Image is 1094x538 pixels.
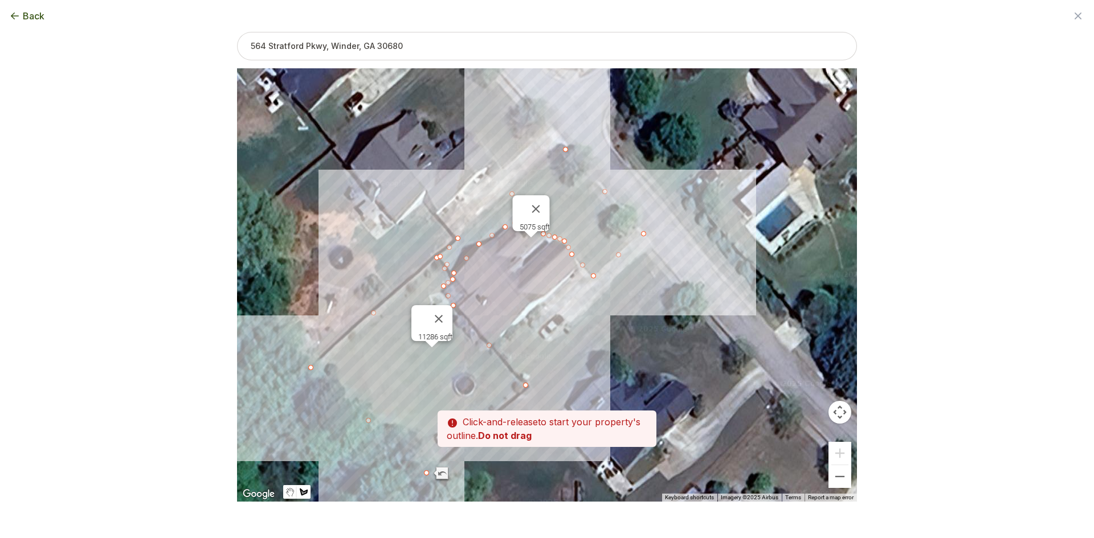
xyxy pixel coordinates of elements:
button: Draw a shape [297,485,311,499]
button: Zoom out [828,465,851,488]
button: Zoom in [828,442,851,465]
a: Open this area in Google Maps (opens a new window) [240,487,277,502]
strong: Do not drag [478,430,532,441]
span: Imagery ©2025 Airbus [721,494,778,500]
button: Close [425,305,452,332]
img: Google [240,487,277,502]
button: Map camera controls [828,401,851,424]
button: Stop drawing [283,485,297,499]
button: Keyboard shortcuts [665,494,714,502]
button: Close [522,195,550,223]
button: Back [9,9,44,23]
div: 11286 sqft [418,332,452,341]
a: Report a map error [808,494,854,500]
p: to start your property's outline. [438,410,656,447]
button: Undo last edit [432,467,450,484]
span: Click-and-release [463,416,538,428]
div: 5075 sqft [520,223,550,231]
a: Terms (opens in new tab) [785,494,801,500]
input: 564 Stratford Pkwy, Winder, GA 30680 [237,32,857,60]
span: Back [23,9,44,23]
